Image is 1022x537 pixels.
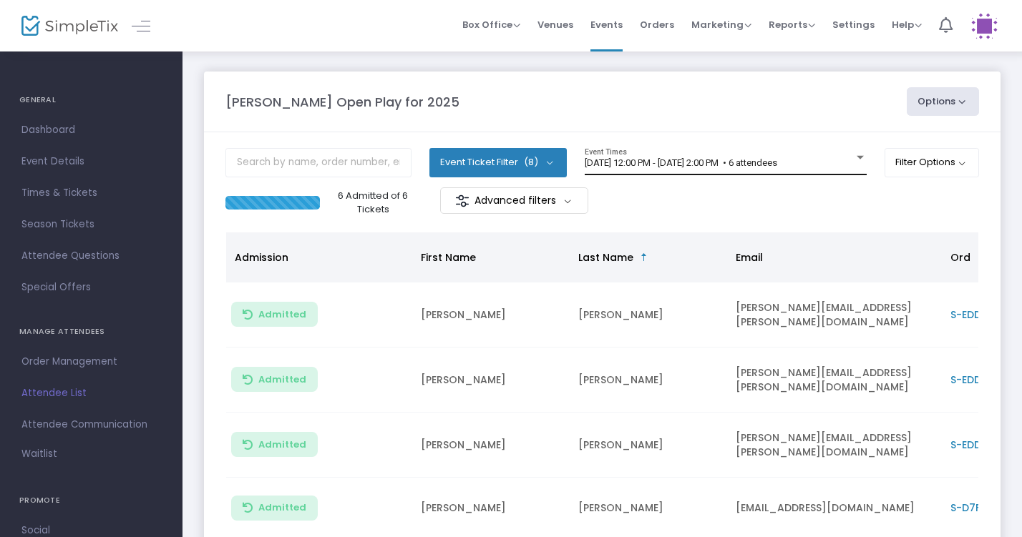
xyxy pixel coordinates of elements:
span: Dashboard [21,121,161,139]
span: Admitted [258,374,306,385]
button: Options [907,87,980,116]
span: Attendee Questions [21,247,161,265]
h4: MANAGE ATTENDEES [19,317,163,346]
span: Special Offers [21,278,161,297]
button: Admitted [231,302,318,327]
m-panel-title: [PERSON_NAME] Open Play for 2025 [225,92,459,112]
span: Box Office [462,18,520,31]
td: [PERSON_NAME] [412,282,570,348]
span: Order Management [21,353,161,371]
span: First Name [421,250,476,265]
button: Filter Options [885,148,980,177]
span: Help [892,18,922,31]
td: [PERSON_NAME] [570,348,727,413]
span: Settings [832,6,875,43]
span: Reports [769,18,815,31]
span: Admitted [258,309,306,320]
span: Times & Tickets [21,184,161,202]
img: filter [455,194,469,208]
span: Admitted [258,439,306,450]
span: Sortable [638,252,650,263]
span: Email [736,250,763,265]
span: Event Details [21,152,161,171]
span: Attendee List [21,384,161,403]
button: Admitted [231,367,318,392]
td: [PERSON_NAME] [570,413,727,478]
p: 6 Admitted of 6 Tickets [326,189,421,217]
span: [DATE] 12:00 PM - [DATE] 2:00 PM • 6 attendees [585,157,777,168]
button: Event Ticket Filter(8) [429,148,567,177]
span: Admission [235,250,288,265]
td: [PERSON_NAME][EMAIL_ADDRESS][PERSON_NAME][DOMAIN_NAME] [727,282,942,348]
button: Admitted [231,432,318,457]
span: Events [590,6,623,43]
td: [PERSON_NAME] [412,348,570,413]
input: Search by name, order number, email, ip address [225,148,412,177]
td: [PERSON_NAME][EMAIL_ADDRESS][PERSON_NAME][DOMAIN_NAME] [727,348,942,413]
span: (8) [524,157,538,168]
span: Waitlist [21,447,57,461]
span: Attendee Communication [21,415,161,434]
button: Admitted [231,496,318,521]
span: Season Tickets [21,215,161,234]
span: Admitted [258,502,306,513]
td: [PERSON_NAME] [412,413,570,478]
h4: PROMOTE [19,486,163,515]
m-button: Advanced filters [440,187,588,214]
h4: GENERAL [19,86,163,114]
td: [PERSON_NAME][EMAIL_ADDRESS][PERSON_NAME][DOMAIN_NAME] [727,413,942,478]
span: Orders [640,6,674,43]
span: Venues [537,6,573,43]
span: Order ID [950,250,994,265]
span: Marketing [691,18,751,31]
span: Last Name [578,250,633,265]
td: [PERSON_NAME] [570,282,727,348]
